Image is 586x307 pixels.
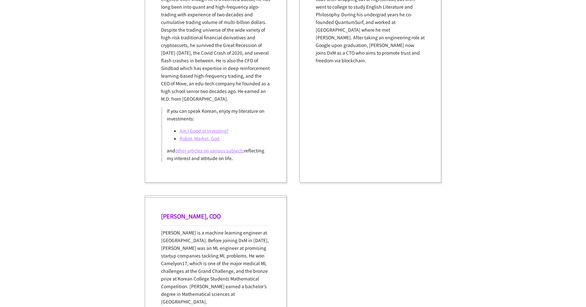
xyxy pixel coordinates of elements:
p: If you can speak Korean, enjoy my literature on investments: [167,107,266,122]
a: Robot, Market, God [180,135,220,142]
p: and reflecting my interest and attitude on life. [167,147,266,162]
h1: [PERSON_NAME], COO [161,212,270,220]
a: other articles on various subjects [175,147,244,154]
p: [PERSON_NAME] is a machine learning engineer at [GEOGRAPHIC_DATA]. Before joining DxM in [DATE], ... [161,229,270,305]
a: Am I Good at Investing? [180,127,228,134]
